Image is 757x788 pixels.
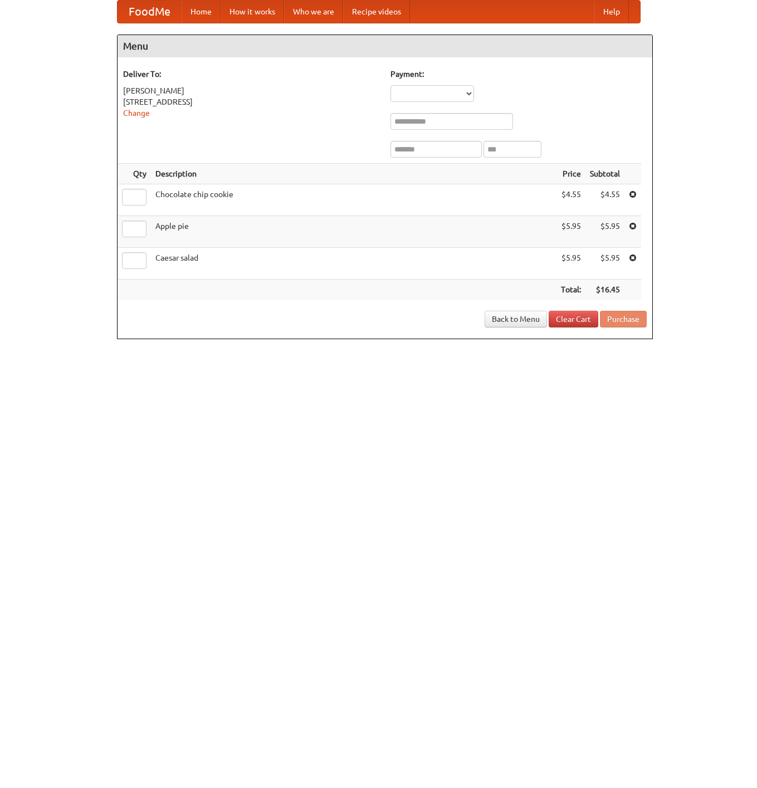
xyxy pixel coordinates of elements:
[284,1,343,23] a: Who we are
[151,164,556,184] th: Description
[390,68,647,80] h5: Payment:
[585,164,624,184] th: Subtotal
[151,248,556,280] td: Caesar salad
[556,248,585,280] td: $5.95
[556,280,585,300] th: Total:
[118,164,151,184] th: Qty
[123,109,150,118] a: Change
[151,216,556,248] td: Apple pie
[123,68,379,80] h5: Deliver To:
[556,164,585,184] th: Price
[123,96,379,107] div: [STREET_ADDRESS]
[549,311,598,327] a: Clear Cart
[221,1,284,23] a: How it works
[118,1,182,23] a: FoodMe
[556,184,585,216] td: $4.55
[485,311,547,327] a: Back to Menu
[118,35,652,57] h4: Menu
[585,216,624,248] td: $5.95
[585,248,624,280] td: $5.95
[123,85,379,96] div: [PERSON_NAME]
[594,1,629,23] a: Help
[585,280,624,300] th: $16.45
[182,1,221,23] a: Home
[585,184,624,216] td: $4.55
[151,184,556,216] td: Chocolate chip cookie
[556,216,585,248] td: $5.95
[600,311,647,327] button: Purchase
[343,1,410,23] a: Recipe videos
